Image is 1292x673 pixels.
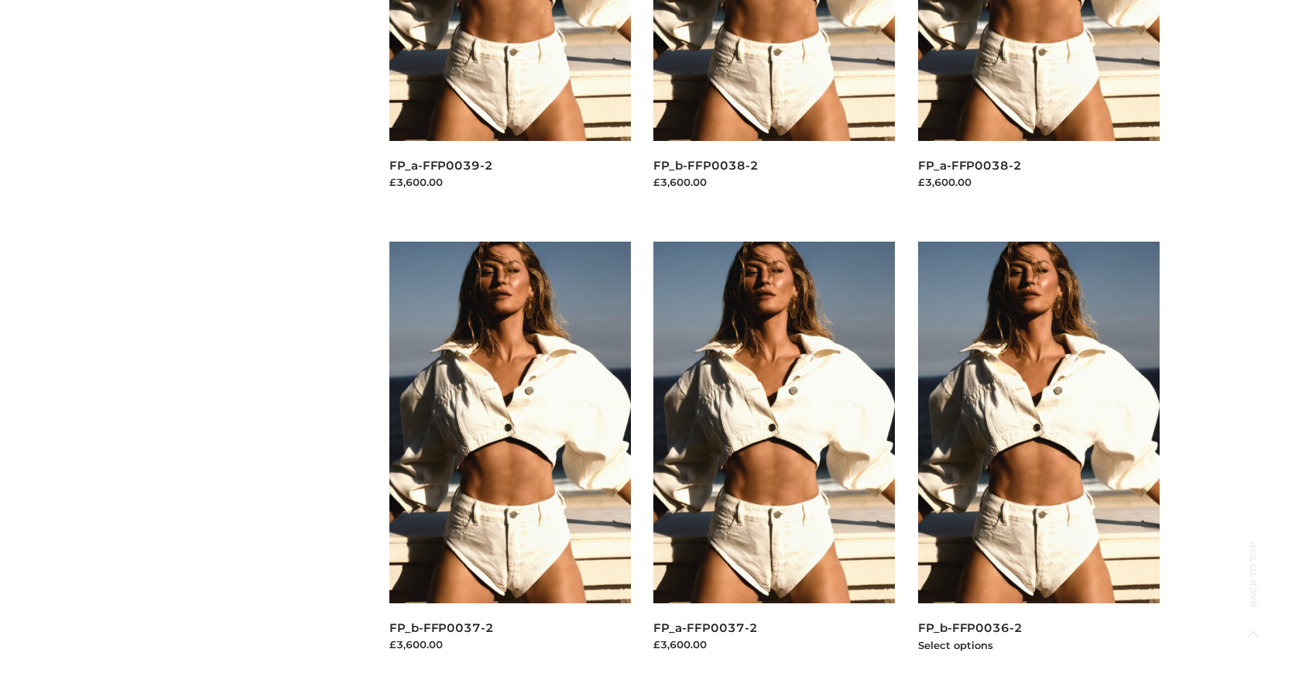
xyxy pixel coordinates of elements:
[918,620,1023,635] a: FP_b-FFP0036-2
[653,174,895,190] div: £3,600.00
[389,637,631,652] div: £3,600.00
[389,620,494,635] a: FP_b-FFP0037-2
[653,620,757,635] a: FP_a-FFP0037-2
[918,639,993,651] a: Select options
[1234,568,1273,607] span: Back to top
[653,637,895,652] div: £3,600.00
[653,158,758,173] a: FP_b-FFP0038-2
[389,174,631,190] div: £3,600.00
[389,158,493,173] a: FP_a-FFP0039-2
[918,174,1160,190] div: £3,600.00
[918,158,1022,173] a: FP_a-FFP0038-2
